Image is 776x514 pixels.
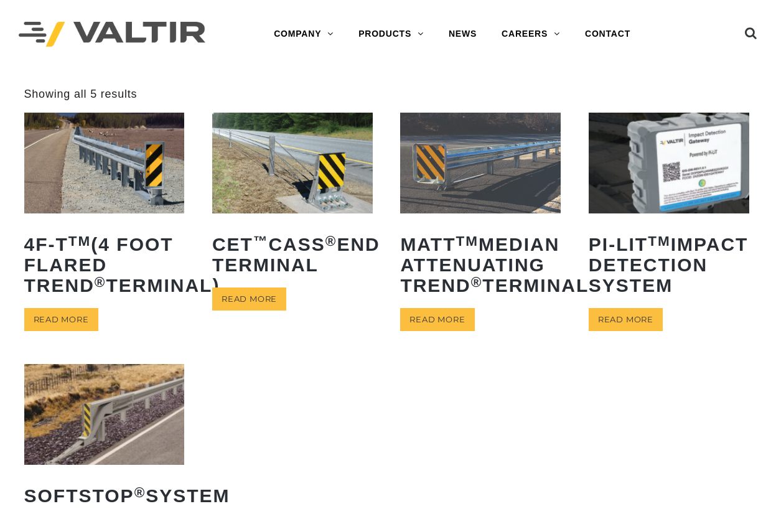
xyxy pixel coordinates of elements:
[212,225,373,284] h2: CET CASS End Terminal
[589,113,749,304] a: PI-LITTMImpact Detection System
[589,225,749,305] h2: PI-LIT Impact Detection System
[253,233,269,249] sup: ™
[456,233,479,249] sup: TM
[261,22,346,47] a: COMPANY
[648,233,671,249] sup: TM
[24,225,185,305] h2: 4F-T (4 Foot Flared TREND Terminal)
[24,113,185,304] a: 4F-TTM(4 Foot Flared TREND®Terminal)
[325,233,337,249] sup: ®
[24,308,98,331] a: Read more about “4F-TTM (4 Foot Flared TREND® Terminal)”
[471,274,483,290] sup: ®
[573,22,643,47] a: CONTACT
[489,22,573,47] a: CAREERS
[212,287,286,311] a: Read more about “CET™ CASS® End Terminal”
[400,225,561,305] h2: MATT Median Attenuating TREND Terminal
[24,87,138,101] p: Showing all 5 results
[68,233,91,249] sup: TM
[212,113,373,284] a: CET™CASS®End Terminal
[589,308,663,331] a: Read more about “PI-LITTM Impact Detection System”
[400,113,561,304] a: MATTTMMedian Attenuating TREND®Terminal
[134,485,146,500] sup: ®
[400,308,474,331] a: Read more about “MATTTM Median Attenuating TREND® Terminal”
[95,274,106,290] sup: ®
[436,22,489,47] a: NEWS
[19,22,205,47] img: Valtir
[24,364,185,464] img: SoftStop System End Terminal
[346,22,436,47] a: PRODUCTS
